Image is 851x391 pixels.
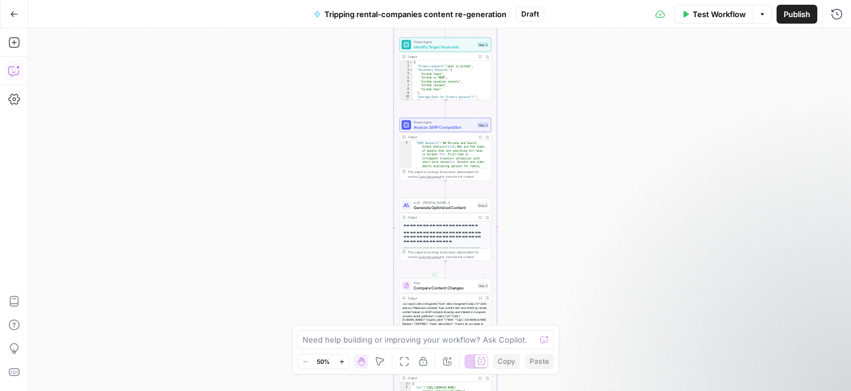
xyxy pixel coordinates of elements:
div: 2 [400,64,413,69]
span: Draft [521,9,539,19]
div: 9 [400,92,413,96]
span: Power Agent [414,40,475,44]
div: 3 [400,69,413,73]
div: 1 [400,382,412,386]
div: <p><span data-changeset="true" data-changeset-index="0" data-reason="Replaced outdated Tujia cont... [400,302,491,370]
g: Edge from step_4 to step_5 [444,260,446,278]
span: Toggle code folding, rows 3 through 9 [410,69,413,73]
span: Identify Target Keywords [414,44,475,50]
span: Copy [498,356,515,367]
div: Step 2 [478,42,489,47]
div: 4 [400,72,413,76]
span: Test Workflow [693,8,746,20]
span: Power Agent [414,120,475,125]
div: 10 [400,95,413,99]
span: Publish [784,8,810,20]
div: Power AgentIdentify Target KeywordsStep 2Output{ "Primary Keyword":"what is Airbnb", "Secondary K... [399,38,491,100]
div: 1 [400,61,413,65]
span: Generate Optimized Content [414,204,475,210]
span: Paste [530,356,549,367]
div: Step 5 [478,283,489,288]
div: 6 [400,80,413,84]
div: Output [408,215,475,220]
img: vrinnnclop0vshvmafd7ip1g7ohf [404,283,410,289]
span: Copy the output [418,255,441,259]
span: Toggle code folding, rows 1 through 12 [410,61,413,65]
div: Output [408,54,475,59]
button: Tripping rental-companies content re-generation [307,5,514,24]
span: Analyze SERP Competition [414,124,475,130]
span: Toggle code folding, rows 1 through 4 [408,382,411,386]
div: This output is too large & has been abbreviated for review. to view the full content. [408,250,489,259]
button: Test Workflow [674,5,753,24]
span: Flow [414,281,475,285]
button: Paste [525,354,554,369]
div: 5 [400,76,413,80]
div: 11 [400,99,413,126]
span: LLM · [PERSON_NAME] 4 [414,200,475,205]
div: This output is too large & has been abbreviated for review. to view the full content. [408,170,489,179]
button: Copy [493,354,520,369]
g: Edge from step_1 to step_2 [444,19,446,37]
div: Output [408,135,475,139]
span: Tripping rental-companies content re-generation [324,8,506,20]
span: 50% [317,357,330,366]
div: Step 3 [478,122,489,128]
div: Output [408,376,475,380]
button: Publish [777,5,817,24]
span: Copy the output [418,175,441,178]
div: 8 [400,87,413,92]
g: Edge from step_3 to step_4 [444,180,446,197]
div: Power AgentAnalyze SERP CompetitionStep 3Output "SERP Research":"## Persona and Search Intent Ana... [399,118,491,181]
div: Step 4 [477,203,489,208]
div: 7 [400,84,413,88]
span: Compare Content Changes [414,285,475,291]
div: Output [408,295,475,300]
div: FlowCompare Content ChangesStep 5TestOutput<p><span data-changeset="true" data-changeset-index="0... [399,279,491,341]
g: Edge from step_2 to step_3 [444,100,446,117]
